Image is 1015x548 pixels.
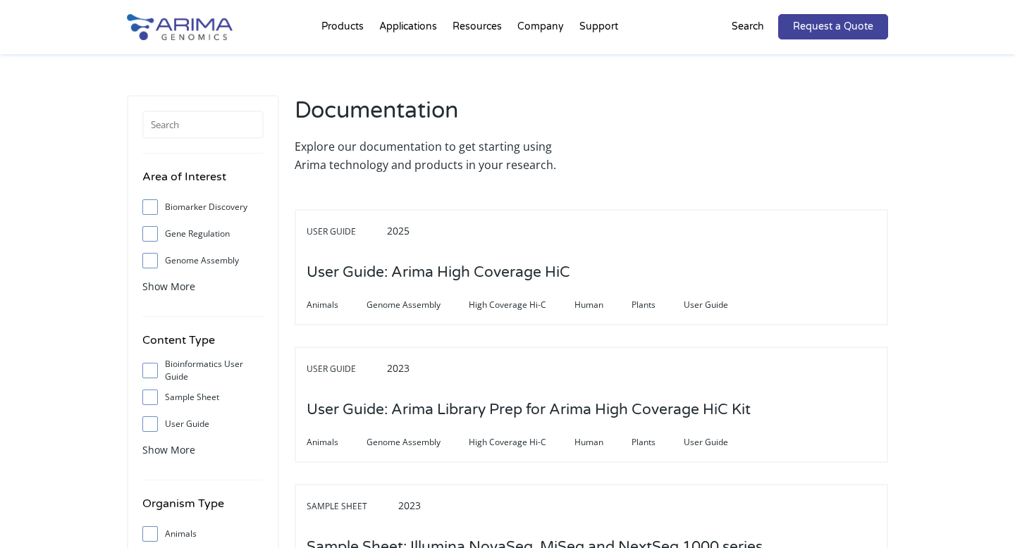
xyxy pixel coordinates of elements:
input: Search [142,111,264,139]
span: Animals [307,434,367,451]
label: Sample Sheet [142,387,264,408]
span: User Guide [307,223,384,240]
span: User Guide [307,361,384,378]
label: Genome Assembly [142,250,264,271]
span: 2025 [387,224,410,237]
a: User Guide: Arima Library Prep for Arima High Coverage HiC Kit [307,402,751,418]
span: High Coverage Hi-C [469,297,574,313]
h3: User Guide: Arima High Coverage HiC [307,251,570,294]
span: User Guide [684,434,756,451]
label: Bioinformatics User Guide [142,360,264,381]
span: Human [574,297,632,313]
span: Sample Sheet [307,498,395,515]
span: Human [574,434,632,451]
p: Search [732,18,764,36]
h4: Content Type [142,331,264,360]
a: User Guide: Arima High Coverage HiC [307,265,570,280]
span: Show More [142,443,195,456]
span: Animals [307,297,367,313]
span: High Coverage Hi-C [469,434,574,451]
span: Genome Assembly [367,297,469,313]
span: 2023 [387,361,410,375]
h2: Documentation [295,95,584,137]
span: Plants [632,434,684,451]
span: Plants [632,297,684,313]
label: Gene Regulation [142,223,264,244]
label: Animals [142,523,264,544]
p: Explore our documentation to get starting using Arima technology and products in your research. [295,137,584,174]
h4: Area of Interest [142,168,264,197]
span: 2023 [398,499,421,512]
h3: User Guide: Arima Library Prep for Arima High Coverage HiC Kit [307,388,751,432]
h4: Organism Type [142,494,264,523]
label: User Guide [142,413,264,435]
span: Show More [142,280,195,293]
a: Request a Quote [778,14,888,39]
img: Arima-Genomics-logo [127,14,233,40]
span: Genome Assembly [367,434,469,451]
label: Biomarker Discovery [142,197,264,218]
span: User Guide [684,297,756,313]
